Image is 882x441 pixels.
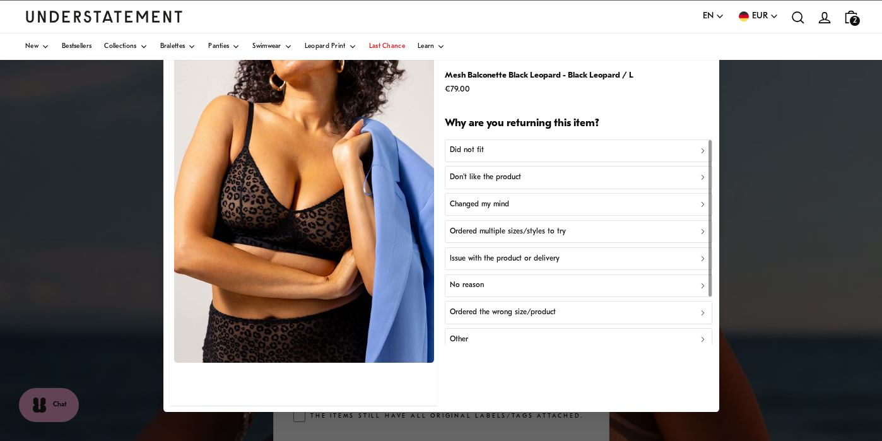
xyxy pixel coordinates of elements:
[252,44,281,50] span: Swimwear
[208,33,240,60] a: Panties
[160,44,185,50] span: Bralettes
[208,44,229,50] span: Panties
[444,247,712,270] button: Issue with the product or delivery
[25,44,38,50] span: New
[737,9,779,23] button: EUR
[160,33,196,60] a: Bralettes
[752,9,768,23] span: EUR
[305,33,356,60] a: Leopard Print
[450,253,560,265] p: Issue with the product or delivery
[25,11,183,22] a: Understatement Homepage
[104,33,147,60] a: Collections
[418,44,435,50] span: Learn
[450,172,521,184] p: Don't like the product
[444,220,712,243] button: Ordered multiple sizes/styles to try
[450,280,484,292] p: No reason
[104,44,136,50] span: Collections
[174,39,434,363] img: WIPO-BRA-017-XL-Black-leopard_3_b8d4e841-25f6-472f-9b13-75e9024b26b5.jpg
[418,33,445,60] a: Learn
[305,44,346,50] span: Leopard Print
[444,274,712,297] button: No reason
[444,83,633,96] p: €79.00
[450,199,509,211] p: Changed my mind
[444,302,712,324] button: Ordered the wrong size/product
[444,117,712,131] h2: Why are you returning this item?
[450,307,556,319] p: Ordered the wrong size/product
[25,33,49,60] a: New
[369,44,405,50] span: Last Chance
[62,33,91,60] a: Bestsellers
[850,16,860,26] span: 2
[252,33,291,60] a: Swimwear
[703,9,714,23] span: EN
[62,44,91,50] span: Bestsellers
[450,334,468,346] p: Other
[444,329,712,351] button: Other
[444,193,712,216] button: Changed my mind
[369,33,405,60] a: Last Chance
[703,9,724,23] button: EN
[838,4,864,30] a: 2
[450,145,484,157] p: Did not fit
[444,139,712,162] button: Did not fit
[444,167,712,189] button: Don't like the product
[450,226,566,238] p: Ordered multiple sizes/styles to try
[444,69,633,82] p: Mesh Balconette Black Leopard - Black Leopard / L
